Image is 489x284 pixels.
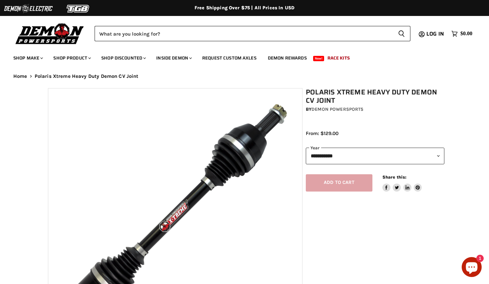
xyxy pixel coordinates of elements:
inbox-online-store-chat: Shopify online store chat [460,257,484,279]
aside: Share this: [382,174,422,192]
img: Demon Electric Logo 2 [3,2,53,15]
a: Shop Product [48,51,95,65]
a: Home [13,73,27,79]
img: Demon Powersports [13,22,86,45]
span: Polaris Xtreme Heavy Duty Demon CV Joint [35,73,139,79]
input: Search [95,26,393,41]
ul: Main menu [8,49,471,65]
div: by [306,106,444,113]
button: Search [393,26,410,41]
form: Product [95,26,410,41]
img: TGB Logo 2 [53,2,103,15]
a: $0.00 [448,29,476,39]
a: Demon Rewards [263,51,312,65]
span: New! [313,56,324,61]
span: Log in [426,30,444,38]
a: Request Custom Axles [197,51,261,65]
span: Share this: [382,175,406,180]
a: Demon Powersports [311,106,363,112]
a: Race Kits [322,51,355,65]
span: $0.00 [460,31,472,37]
span: From: $129.00 [306,130,338,136]
a: Shop Make [8,51,47,65]
a: Inside Demon [151,51,196,65]
select: year [306,148,444,164]
a: Log in [423,31,448,37]
h1: Polaris Xtreme Heavy Duty Demon CV Joint [306,88,444,105]
a: Shop Discounted [96,51,150,65]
